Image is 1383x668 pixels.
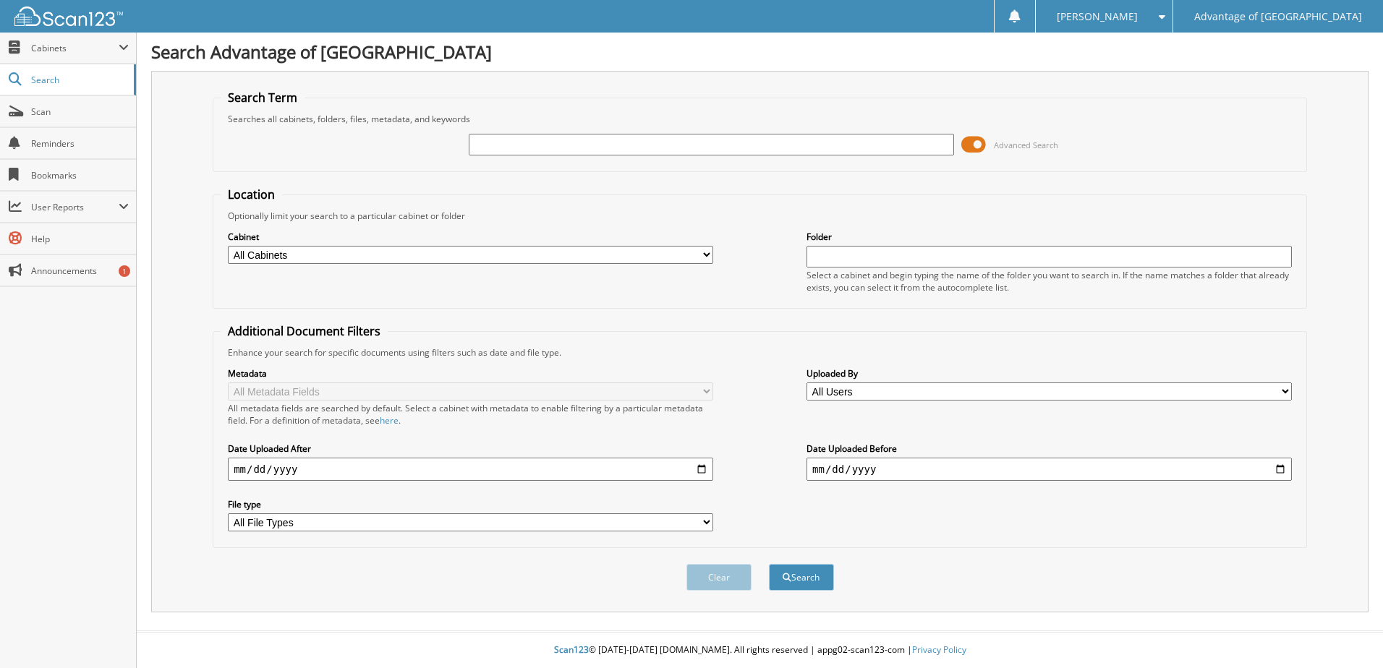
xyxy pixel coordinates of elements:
[1311,599,1383,668] iframe: Chat Widget
[221,113,1299,125] div: Searches all cabinets, folders, files, metadata, and keywords
[1194,12,1362,21] span: Advantage of [GEOGRAPHIC_DATA]
[221,187,282,202] legend: Location
[554,643,589,656] span: Scan123
[807,231,1292,243] label: Folder
[994,140,1058,150] span: Advanced Search
[686,564,752,591] button: Clear
[31,42,119,54] span: Cabinets
[221,323,388,339] legend: Additional Document Filters
[14,7,123,26] img: scan123-logo-white.svg
[228,442,713,455] label: Date Uploaded After
[31,265,129,277] span: Announcements
[769,564,834,591] button: Search
[228,367,713,380] label: Metadata
[807,458,1292,481] input: end
[228,498,713,510] label: File type
[807,442,1292,455] label: Date Uploaded Before
[221,210,1299,222] div: Optionally limit your search to a particular cabinet or folder
[1057,12,1138,21] span: [PERSON_NAME]
[31,106,129,118] span: Scan
[31,233,129,245] span: Help
[221,90,305,106] legend: Search Term
[31,169,129,181] span: Bookmarks
[807,367,1292,380] label: Uploaded By
[221,346,1299,359] div: Enhance your search for specific documents using filters such as date and file type.
[912,643,966,656] a: Privacy Policy
[807,269,1292,294] div: Select a cabinet and begin typing the name of the folder you want to search in. If the name match...
[151,40,1369,64] h1: Search Advantage of [GEOGRAPHIC_DATA]
[31,74,127,86] span: Search
[228,231,713,243] label: Cabinet
[380,414,399,427] a: here
[228,458,713,481] input: start
[31,201,119,213] span: User Reports
[31,137,129,150] span: Reminders
[119,265,130,277] div: 1
[137,633,1383,668] div: © [DATE]-[DATE] [DOMAIN_NAME]. All rights reserved | appg02-scan123-com |
[228,402,713,427] div: All metadata fields are searched by default. Select a cabinet with metadata to enable filtering b...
